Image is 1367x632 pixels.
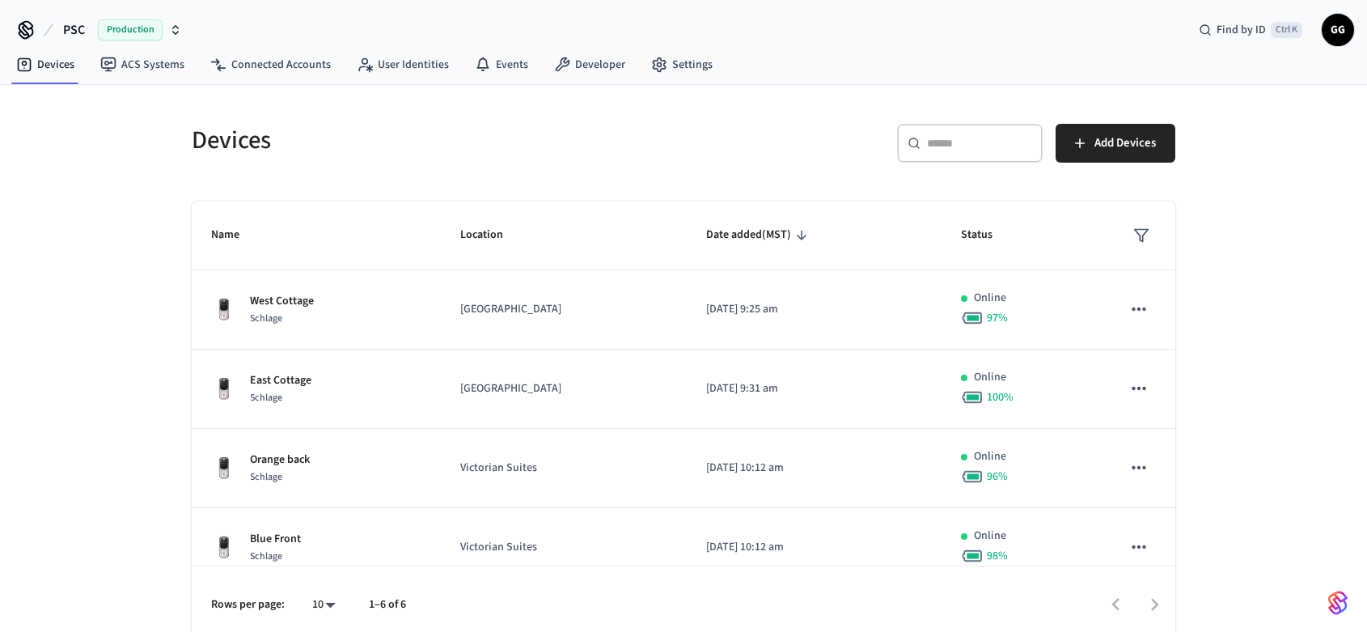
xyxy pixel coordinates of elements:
[250,391,282,405] span: Schlage
[706,301,922,318] p: [DATE] 9:25 am
[197,50,344,79] a: Connected Accounts
[250,549,282,563] span: Schlage
[250,312,282,325] span: Schlage
[250,452,310,469] p: Orange back
[974,448,1006,465] p: Online
[987,548,1008,564] span: 98 %
[987,469,1008,485] span: 96 %
[369,596,406,613] p: 1–6 of 6
[706,460,922,477] p: [DATE] 10:12 am
[211,535,237,561] img: Yale Assure Touchscreen Wifi Smart Lock, Satin Nickel, Front
[3,50,87,79] a: Devices
[1186,15,1315,45] div: Find by IDCtrl K
[250,372,311,389] p: East Cottage
[541,50,638,79] a: Developer
[250,470,282,484] span: Schlage
[460,380,667,397] p: [GEOGRAPHIC_DATA]
[1323,15,1352,45] span: GG
[250,531,301,548] p: Blue Front
[98,19,163,40] span: Production
[987,389,1014,405] span: 100 %
[460,223,524,248] span: Location
[460,539,667,556] p: Victorian Suites
[211,596,285,613] p: Rows per page:
[706,380,922,397] p: [DATE] 9:31 am
[460,460,667,477] p: Victorian Suites
[974,290,1006,307] p: Online
[974,369,1006,386] p: Online
[638,50,726,79] a: Settings
[706,539,922,556] p: [DATE] 10:12 am
[211,297,237,323] img: Yale Assure Touchscreen Wifi Smart Lock, Satin Nickel, Front
[344,50,462,79] a: User Identities
[987,310,1008,326] span: 97 %
[1056,124,1175,163] button: Add Devices
[1271,22,1302,38] span: Ctrl K
[961,223,1014,248] span: Status
[304,593,343,617] div: 10
[87,50,197,79] a: ACS Systems
[1322,14,1354,46] button: GG
[250,293,314,310] p: West Cottage
[974,528,1006,545] p: Online
[211,456,237,481] img: Yale Assure Touchscreen Wifi Smart Lock, Satin Nickel, Front
[706,223,812,248] span: Date added(MST)
[211,376,237,402] img: Yale Assure Touchscreen Wifi Smart Lock, Satin Nickel, Front
[63,20,85,40] span: PSC
[1328,590,1348,616] img: SeamLogoGradient.69752ec5.svg
[192,124,674,157] h5: Devices
[460,301,667,318] p: [GEOGRAPHIC_DATA]
[462,50,541,79] a: Events
[211,223,260,248] span: Name
[1217,22,1266,38] span: Find by ID
[1094,133,1156,154] span: Add Devices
